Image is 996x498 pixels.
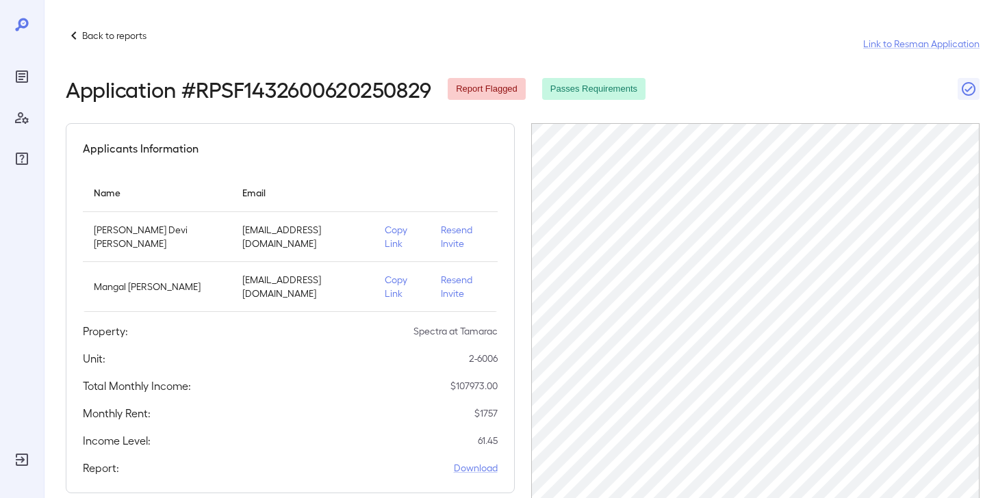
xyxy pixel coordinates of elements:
[450,379,498,393] p: $ 107973.00
[83,173,498,312] table: simple table
[83,460,119,476] h5: Report:
[474,406,498,420] p: $ 1757
[83,432,151,449] h5: Income Level:
[11,107,33,129] div: Manage Users
[385,273,418,300] p: Copy Link
[242,223,363,250] p: [EMAIL_ADDRESS][DOMAIN_NAME]
[94,223,220,250] p: [PERSON_NAME] Devi [PERSON_NAME]
[11,148,33,170] div: FAQ
[82,29,146,42] p: Back to reports
[448,83,526,96] span: Report Flagged
[94,280,220,293] p: Mangal [PERSON_NAME]
[242,273,363,300] p: [EMAIL_ADDRESS][DOMAIN_NAME]
[66,77,431,101] h2: Application # RPSF1432600620250829
[454,461,498,475] a: Download
[83,378,191,394] h5: Total Monthly Income:
[469,352,498,365] p: 2-6006
[83,405,151,421] h5: Monthly Rent:
[441,223,487,250] p: Resend Invite
[83,173,231,212] th: Name
[11,66,33,88] div: Reports
[385,223,418,250] p: Copy Link
[542,83,646,96] span: Passes Requirements
[83,350,105,367] h5: Unit:
[83,323,128,339] h5: Property:
[11,449,33,471] div: Log Out
[231,173,374,212] th: Email
[863,37,980,51] a: Link to Resman Application
[478,434,498,447] p: 61.45
[958,78,980,100] button: Close Report
[83,140,199,157] h5: Applicants Information
[413,324,498,338] p: Spectra at Tamarac
[441,273,487,300] p: Resend Invite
